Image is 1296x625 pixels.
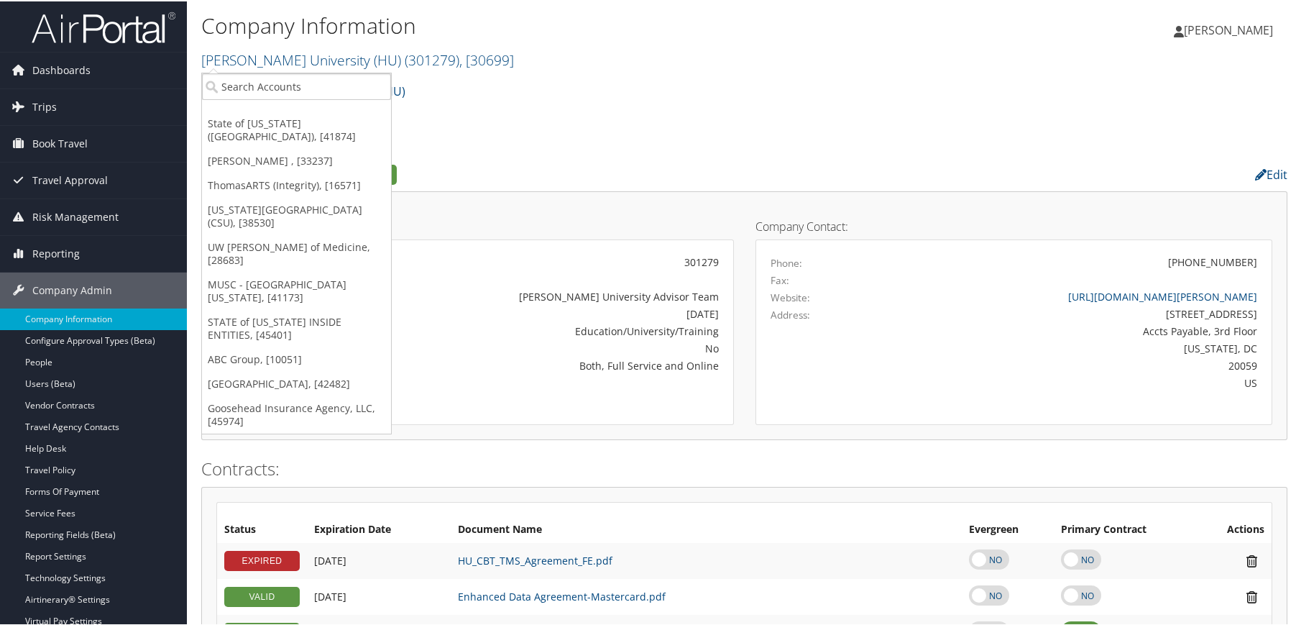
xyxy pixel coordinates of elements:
[32,271,112,307] span: Company Admin
[202,395,391,432] a: Goosehead Insurance Agency, LLC, [45974]
[1174,7,1287,50] a: [PERSON_NAME]
[314,552,346,566] span: [DATE]
[202,147,391,172] a: [PERSON_NAME] , [33237]
[897,322,1257,337] div: Accts Payable, 3rd Floor
[401,322,719,337] div: Education/University/Training
[201,49,514,68] a: [PERSON_NAME] University (HU)
[897,357,1257,372] div: 20059
[897,305,1257,320] div: [STREET_ADDRESS]
[314,588,346,602] span: [DATE]
[32,88,57,124] span: Trips
[401,339,719,355] div: No
[1239,552,1264,567] i: Remove Contract
[202,370,391,395] a: [GEOGRAPHIC_DATA], [42482]
[1197,516,1272,542] th: Actions
[771,272,789,286] label: Fax:
[1054,516,1198,542] th: Primary Contract
[32,9,175,43] img: airportal-logo.png
[771,289,810,304] label: Website:
[401,357,719,372] div: Both, Full Service and Online
[224,549,300,570] div: EXPIRED
[224,585,300,606] div: VALID
[32,124,88,160] span: Book Travel
[401,253,719,268] div: 301279
[458,552,612,566] a: HU_CBT_TMS_Agreement_FE.pdf
[202,234,391,271] a: UW [PERSON_NAME] of Medicine, [28683]
[962,516,1054,542] th: Evergreen
[897,339,1257,355] div: [US_STATE], DC
[771,255,802,269] label: Phone:
[202,72,391,99] input: Search Accounts
[314,553,444,566] div: Add/Edit Date
[201,455,1287,480] h2: Contracts:
[216,219,734,231] h4: Account Details:
[201,160,918,185] h2: Company Profile:
[202,110,391,147] a: State of [US_STATE] ([GEOGRAPHIC_DATA]), [41874]
[897,374,1257,389] div: US
[32,51,91,87] span: Dashboards
[459,49,514,68] span: , [ 30699 ]
[202,172,391,196] a: ThomasARTS (Integrity), [16571]
[32,198,119,234] span: Risk Management
[1068,288,1257,302] a: [URL][DOMAIN_NAME][PERSON_NAME]
[1255,165,1287,181] a: Edit
[307,516,451,542] th: Expiration Date
[202,309,391,346] a: STATE of [US_STATE] INSIDE ENTITIES, [45401]
[32,234,80,270] span: Reporting
[401,305,719,320] div: [DATE]
[458,588,666,602] a: Enhanced Data Agreement-Mastercard.pdf
[201,9,925,40] h1: Company Information
[32,161,108,197] span: Travel Approval
[401,288,719,303] div: [PERSON_NAME] University Advisor Team
[217,516,307,542] th: Status
[1168,253,1257,268] div: [PHONE_NUMBER]
[771,306,810,321] label: Address:
[451,516,962,542] th: Document Name
[1184,21,1273,37] span: [PERSON_NAME]
[202,346,391,370] a: ABC Group, [10051]
[1239,588,1264,603] i: Remove Contract
[405,49,459,68] span: ( 301279 )
[202,271,391,309] a: MUSC - [GEOGRAPHIC_DATA][US_STATE], [41173]
[202,196,391,234] a: [US_STATE][GEOGRAPHIC_DATA] (CSU), [38530]
[314,589,444,602] div: Add/Edit Date
[755,219,1273,231] h4: Company Contact:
